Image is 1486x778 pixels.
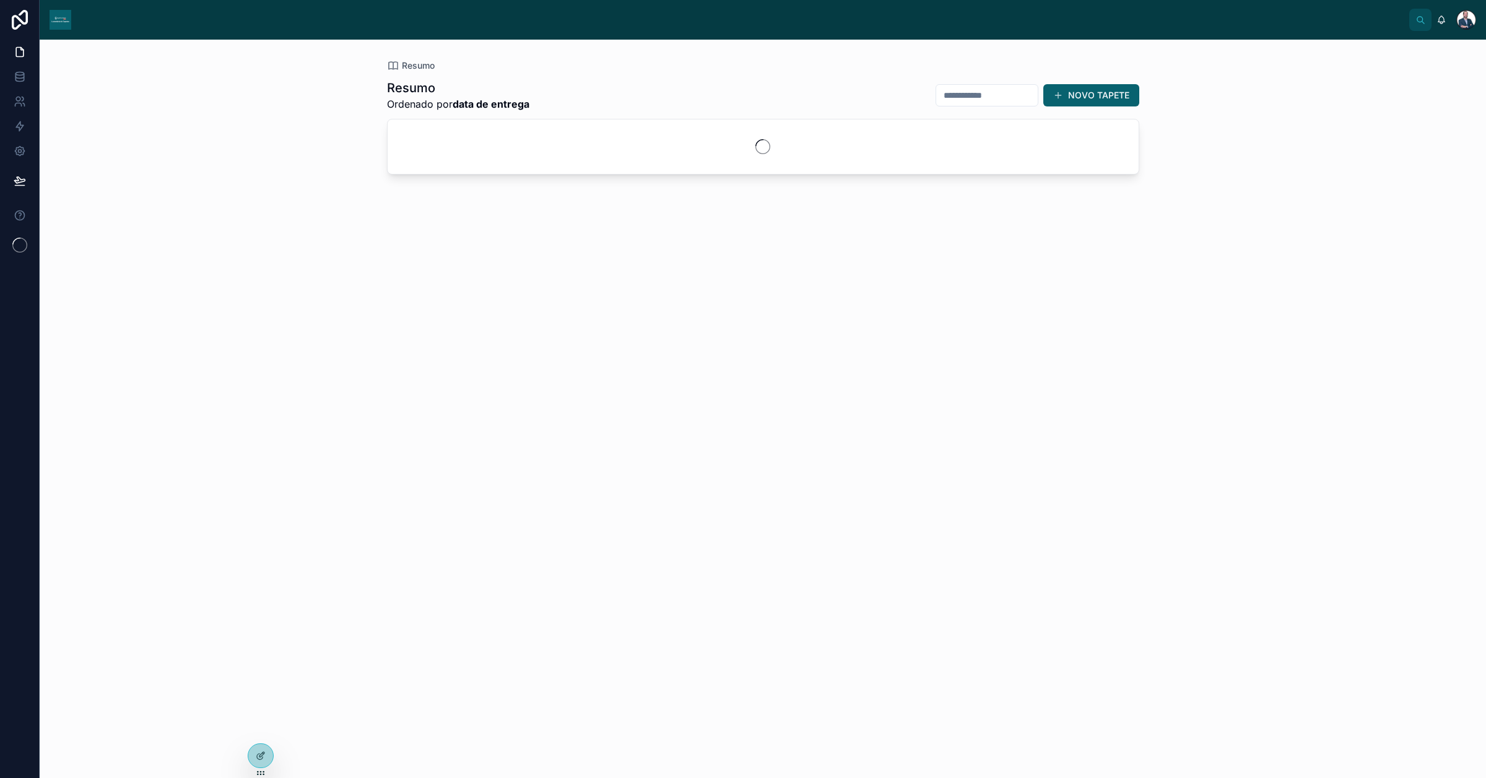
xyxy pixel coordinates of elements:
[1043,84,1139,106] button: NOVO TAPETE
[387,79,529,97] h1: Resumo
[50,10,71,30] img: App logo
[387,97,529,111] span: Ordenado por
[81,17,1409,22] div: scrollable content
[402,59,435,72] span: Resumo
[453,98,529,110] strong: data de entrega
[387,59,435,72] a: Resumo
